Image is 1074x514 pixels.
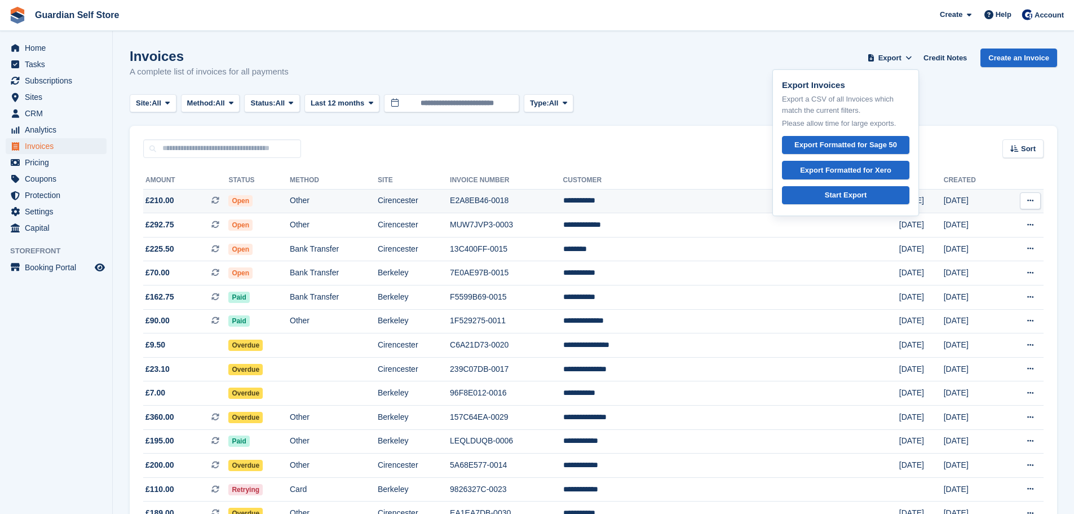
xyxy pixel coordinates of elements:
[6,204,107,219] a: menu
[9,7,26,24] img: stora-icon-8386f47178a22dfd0bd8f6a31ec36ba5ce8667c1dd55bd0f319d3a0aa187defe.svg
[93,261,107,274] a: Preview store
[944,406,1001,430] td: [DATE]
[378,477,450,502] td: Berkeley
[6,155,107,170] a: menu
[25,56,92,72] span: Tasks
[450,357,563,381] td: 239C07DB-0017
[944,429,1001,454] td: [DATE]
[378,213,450,238] td: Cirencester
[899,237,944,261] td: [DATE]
[290,172,378,190] th: Method
[25,89,92,105] span: Sites
[782,161,909,179] a: Export Formatted for Xero
[145,339,165,351] span: £9.50
[450,381,563,406] td: 96F8E012-0016
[290,213,378,238] td: Other
[378,333,450,358] td: Cirencester
[450,172,563,190] th: Invoice Number
[378,429,450,454] td: Berkeley
[1022,9,1033,20] img: Tom Scott
[378,189,450,213] td: Cirencester
[450,285,563,310] td: F5599B69-0015
[530,98,549,109] span: Type:
[6,89,107,105] a: menu
[290,189,378,213] td: Other
[6,171,107,187] a: menu
[228,436,249,447] span: Paid
[152,98,161,109] span: All
[145,195,174,207] span: £210.00
[944,357,1001,381] td: [DATE]
[145,291,174,303] span: £162.75
[304,94,379,113] button: Last 12 months
[145,484,174,495] span: £110.00
[228,315,249,327] span: Paid
[228,388,263,399] span: Overdue
[378,172,450,190] th: Site
[450,237,563,261] td: 13C400FF-0015
[145,363,170,375] span: £23.10
[276,98,285,109] span: All
[145,267,170,279] span: £70.00
[450,477,563,502] td: 9826327C-0023
[228,460,263,471] span: Overdue
[899,406,944,430] td: [DATE]
[549,98,559,109] span: All
[145,387,165,399] span: £7.00
[25,260,92,275] span: Booking Portal
[25,106,92,121] span: CRM
[6,220,107,236] a: menu
[378,285,450,310] td: Berkeley
[181,94,240,113] button: Method: All
[187,98,216,109] span: Method:
[450,406,563,430] td: 157C64EA-0029
[145,315,170,327] span: £90.00
[878,52,901,64] span: Export
[378,261,450,285] td: Berkeley
[244,94,299,113] button: Status: All
[919,49,971,67] a: Credit Notes
[782,118,909,129] p: Please allow time for large exports.
[940,9,962,20] span: Create
[782,79,909,92] p: Export Invoices
[6,260,107,275] a: menu
[825,190,867,201] div: Start Export
[290,454,378,478] td: Other
[899,454,944,478] td: [DATE]
[944,189,1001,213] td: [DATE]
[944,477,1001,502] td: [DATE]
[228,292,249,303] span: Paid
[899,261,944,285] td: [DATE]
[290,429,378,454] td: Other
[899,189,944,213] td: [DATE]
[290,285,378,310] td: Bank Transfer
[944,285,1001,310] td: [DATE]
[25,73,92,89] span: Subscriptions
[378,454,450,478] td: Cirencester
[980,49,1057,67] a: Create an Invoice
[378,237,450,261] td: Cirencester
[899,172,944,190] th: Due
[228,195,253,207] span: Open
[228,412,263,423] span: Overdue
[25,122,92,138] span: Analytics
[6,187,107,203] a: menu
[290,477,378,502] td: Card
[450,333,563,358] td: C6A21D73-0020
[450,261,563,285] td: 7E0AE97B-0015
[143,172,228,190] th: Amount
[311,98,364,109] span: Last 12 months
[794,139,897,151] div: Export Formatted for Sage 50
[290,309,378,333] td: Other
[228,244,253,255] span: Open
[944,172,1001,190] th: Created
[145,411,174,423] span: £360.00
[25,187,92,203] span: Protection
[6,106,107,121] a: menu
[899,429,944,454] td: [DATE]
[6,40,107,56] a: menu
[30,6,123,24] a: Guardian Self Store
[145,435,174,447] span: £195.00
[130,65,289,78] p: A complete list of invoices for all payments
[25,204,92,219] span: Settings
